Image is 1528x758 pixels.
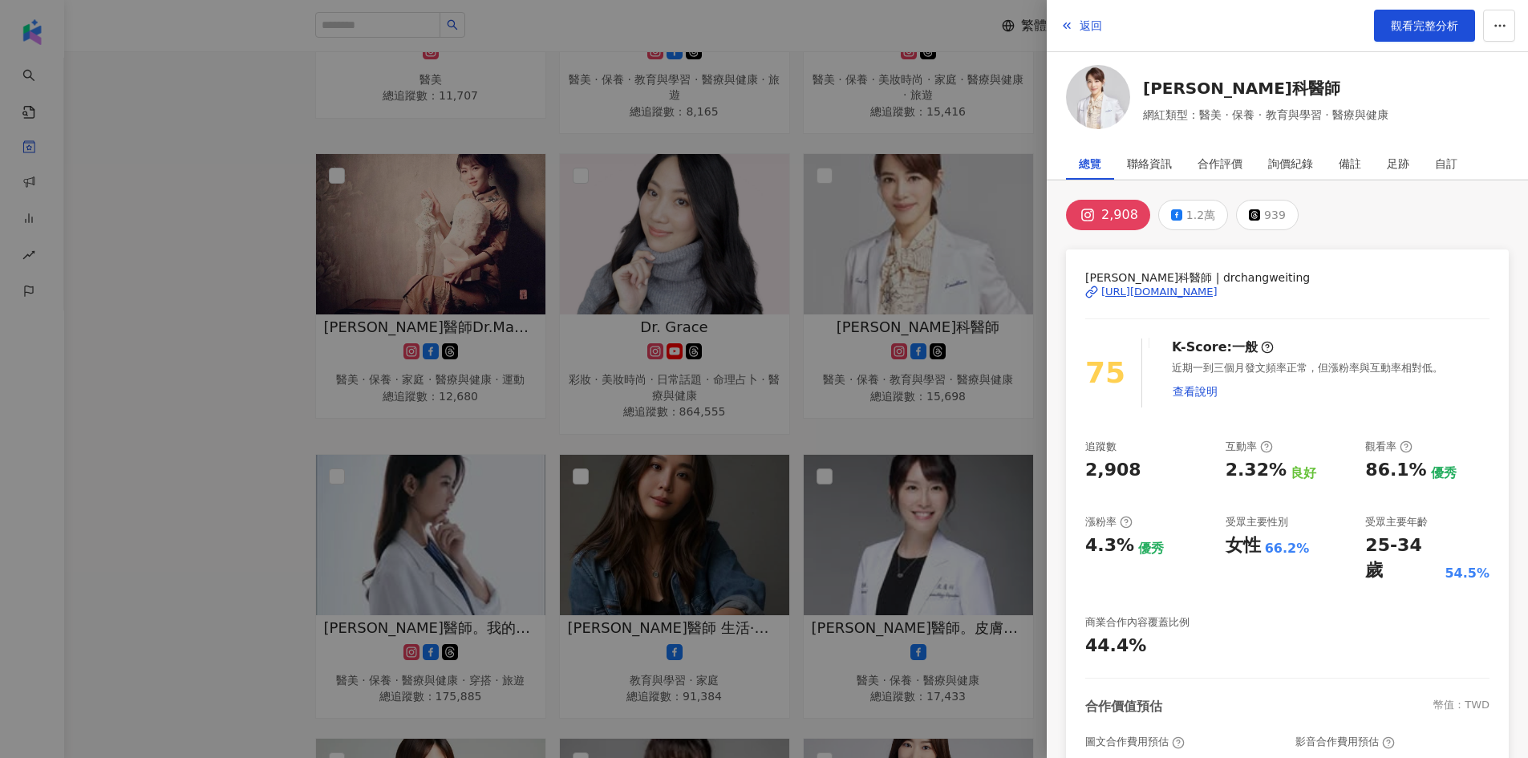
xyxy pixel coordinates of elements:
[1226,440,1273,454] div: 互動率
[1101,285,1218,299] div: [URL][DOMAIN_NAME]
[1127,148,1172,180] div: 聯絡資訊
[1291,464,1316,482] div: 良好
[1365,533,1441,583] div: 25-34 歲
[1198,148,1242,180] div: 合作評價
[1085,634,1146,659] div: 44.4%
[1226,515,1288,529] div: 受眾主要性別
[1085,698,1162,715] div: 合作價值預估
[1060,10,1103,42] button: 返回
[1268,148,1313,180] div: 詢價紀錄
[1226,458,1287,483] div: 2.32%
[1264,204,1286,226] div: 939
[1172,338,1274,356] div: K-Score :
[1085,351,1125,396] div: 75
[1066,65,1130,129] img: KOL Avatar
[1143,106,1388,124] span: 網紅類型：醫美 · 保養 · 教育與學習 · 醫療與健康
[1066,200,1150,230] button: 2,908
[1085,515,1133,529] div: 漲粉率
[1158,200,1228,230] button: 1.2萬
[1101,204,1138,226] div: 2,908
[1085,533,1134,558] div: 4.3%
[1186,204,1215,226] div: 1.2萬
[1365,515,1428,529] div: 受眾主要年齡
[1172,361,1489,407] div: 近期一到三個月發文頻率正常，但漲粉率與互動率相對低。
[1339,148,1361,180] div: 備註
[1085,458,1141,483] div: 2,908
[1232,338,1258,356] div: 一般
[1172,375,1218,407] button: 查看說明
[1236,200,1299,230] button: 939
[1173,385,1218,398] span: 查看說明
[1295,735,1395,749] div: 影音合作費用預估
[1085,269,1489,286] span: [PERSON_NAME]科醫師 | drchangweiting
[1435,148,1457,180] div: 自訂
[1431,464,1457,482] div: 優秀
[1445,565,1489,582] div: 54.5%
[1066,65,1130,135] a: KOL Avatar
[1433,698,1489,715] div: 幣值：TWD
[1143,77,1388,99] a: [PERSON_NAME]科醫師
[1138,540,1164,557] div: 優秀
[1391,19,1458,32] span: 觀看完整分析
[1387,148,1409,180] div: 足跡
[1079,148,1101,180] div: 總覽
[1080,19,1102,32] span: 返回
[1226,533,1261,558] div: 女性
[1085,735,1185,749] div: 圖文合作費用預估
[1085,615,1190,630] div: 商業合作內容覆蓋比例
[1374,10,1475,42] a: 觀看完整分析
[1365,440,1412,454] div: 觀看率
[1085,285,1489,299] a: [URL][DOMAIN_NAME]
[1085,440,1117,454] div: 追蹤數
[1265,540,1310,557] div: 66.2%
[1365,458,1426,483] div: 86.1%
